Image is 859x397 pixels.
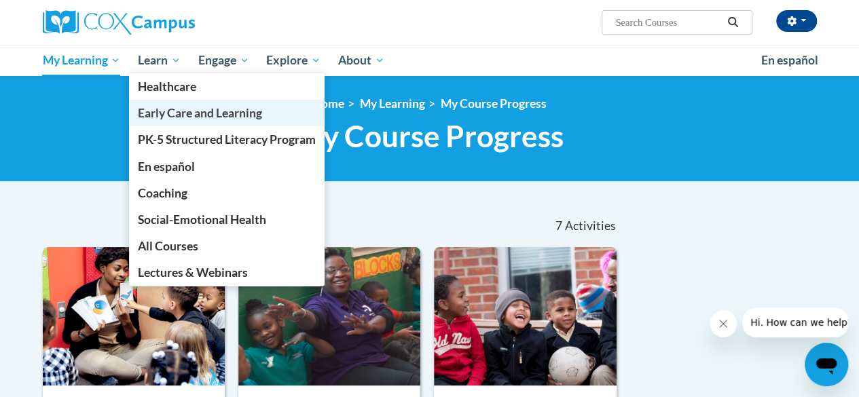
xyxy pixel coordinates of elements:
input: Search Courses [614,14,723,31]
a: Engage [189,45,258,76]
img: Course Logo [434,247,616,385]
span: 7 [555,219,562,233]
a: My Learning [360,96,425,111]
span: Hi. How can we help? [8,10,110,20]
span: Coaching [138,186,187,200]
span: All Courses [138,239,198,253]
span: Learn [138,52,181,69]
a: Social-Emotional Health [129,206,325,233]
a: PK-5 Structured Literacy Program [129,126,325,153]
span: Explore [266,52,321,69]
span: En español [761,53,818,67]
span: En español [138,159,195,174]
a: Explore [257,45,329,76]
a: Home [312,96,344,111]
img: Course Logo [238,247,420,385]
span: Engage [198,52,249,69]
a: Learn [129,45,189,76]
a: Early Care and Learning [129,100,325,126]
a: My Course Progress [441,96,547,111]
span: My Learning [42,52,120,69]
a: My Learning [34,45,130,76]
span: My Course Progress [295,118,564,154]
img: Course Logo [43,247,225,385]
img: Cox Campus [43,10,195,35]
a: Healthcare [129,73,325,100]
button: Account Settings [776,10,817,32]
a: Lectures & Webinars [129,259,325,286]
span: Social-Emotional Health [138,212,266,227]
a: About [329,45,393,76]
iframe: Message from company [742,307,848,337]
a: Coaching [129,180,325,206]
button: Search [723,14,743,31]
span: PK-5 Structured Literacy Program [138,132,316,147]
span: Early Care and Learning [138,106,262,120]
span: About [338,52,384,69]
div: Main menu [33,45,827,76]
a: En español [752,46,827,75]
a: En español [129,153,325,180]
a: Cox Campus [43,10,287,35]
span: Activities [564,219,615,233]
a: All Courses [129,233,325,259]
iframe: Button to launch messaging window [805,343,848,386]
span: Lectures & Webinars [138,265,248,280]
iframe: Close message [710,310,737,337]
span: Healthcare [138,79,196,94]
